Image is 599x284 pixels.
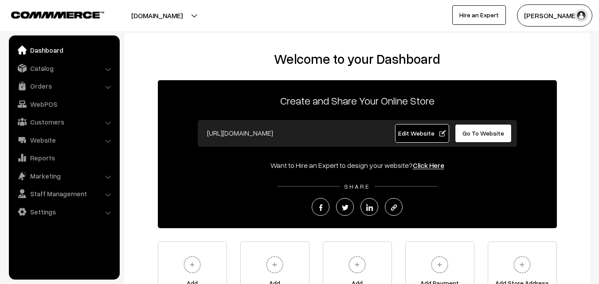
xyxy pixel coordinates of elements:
[395,124,449,143] a: Edit Website
[452,5,506,25] a: Hire an Expert
[11,204,117,220] a: Settings
[517,4,592,27] button: [PERSON_NAME]
[510,253,534,277] img: plus.svg
[11,78,117,94] a: Orders
[11,150,117,166] a: Reports
[11,96,117,112] a: WebPOS
[11,42,117,58] a: Dashboard
[575,9,588,22] img: user
[158,93,557,109] p: Create and Share Your Online Store
[455,124,512,143] a: Go To Website
[11,114,117,130] a: Customers
[11,186,117,202] a: Staff Management
[158,160,557,171] div: Want to Hire an Expert to design your website?
[11,168,117,184] a: Marketing
[11,132,117,148] a: Website
[427,253,452,277] img: plus.svg
[345,253,369,277] img: plus.svg
[11,12,104,18] img: COMMMERCE
[340,183,375,190] span: SHARE
[398,129,446,137] span: Edit Website
[180,253,204,277] img: plus.svg
[462,129,504,137] span: Go To Website
[100,4,214,27] button: [DOMAIN_NAME]
[11,9,89,19] a: COMMMERCE
[262,253,287,277] img: plus.svg
[413,161,444,170] a: Click Here
[11,60,117,76] a: Catalog
[133,51,581,67] h2: Welcome to your Dashboard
